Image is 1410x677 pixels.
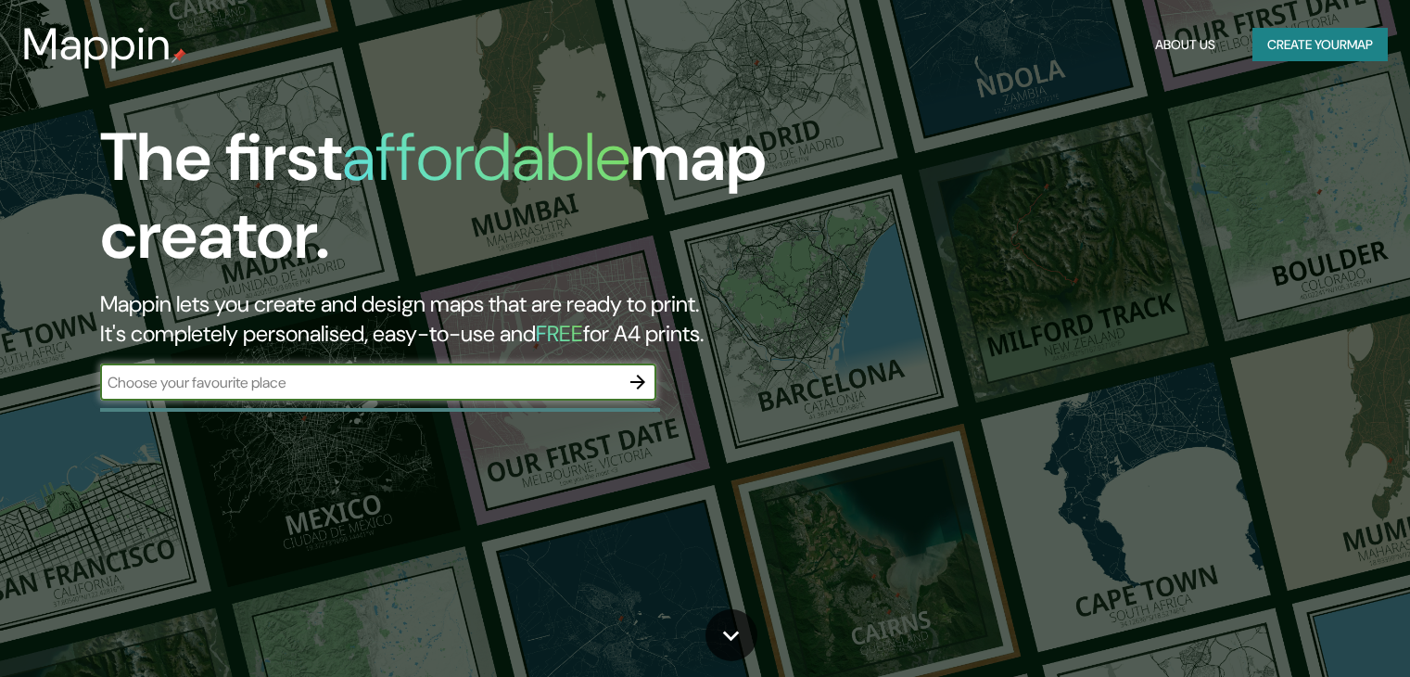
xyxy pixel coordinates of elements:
h2: Mappin lets you create and design maps that are ready to print. It's completely personalised, eas... [100,289,806,349]
h5: FREE [536,319,583,348]
h3: Mappin [22,19,171,70]
h1: The first map creator. [100,119,806,289]
input: Choose your favourite place [100,372,619,393]
h1: affordable [342,114,630,200]
button: Create yourmap [1252,28,1388,62]
img: mappin-pin [171,48,186,63]
button: About Us [1148,28,1223,62]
